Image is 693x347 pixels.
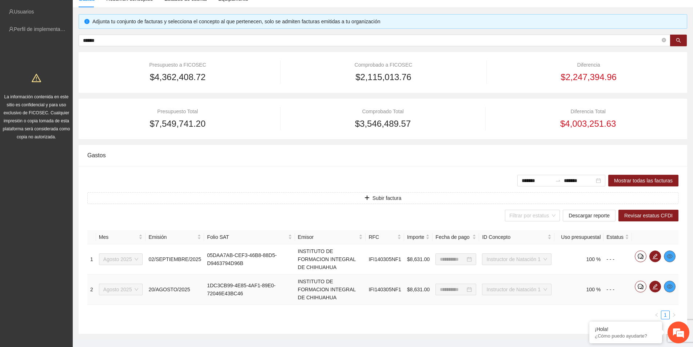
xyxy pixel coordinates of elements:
div: Diferencia Total [498,107,678,115]
span: eye [664,253,675,259]
span: edit [650,253,661,259]
span: Subir factura [373,194,401,202]
td: 1DC3CB99-4E85-4AF1-89E0-72046E43BC46 [204,275,295,305]
span: Importe [407,233,424,241]
td: IFI140305NF1 [366,244,404,275]
td: 20/AGOSTO/2025 [146,275,204,305]
span: RFC [369,233,396,241]
span: right [672,313,676,317]
span: search [676,38,681,44]
th: Fecha de pago [433,230,479,244]
span: comment [635,253,646,259]
td: 1 [87,244,96,275]
button: plusSubir factura [87,192,678,204]
th: Emisión [146,230,204,244]
li: 1 [661,311,670,319]
button: comment [635,251,646,262]
span: Folio SAT [207,233,286,241]
span: swap-right [555,178,561,184]
div: Diferencia [499,61,678,69]
button: Descargar reporte [563,210,616,221]
span: $2,247,394.96 [561,70,616,84]
div: ¡Hola! [595,326,657,332]
th: RFC [366,230,404,244]
td: 100 % [554,244,604,275]
span: Mes [99,233,138,241]
textarea: Escriba su mensaje y pulse “Intro” [4,199,139,224]
span: Fecha de pago [435,233,471,241]
th: Mes [96,230,146,244]
span: La información contenida en este sitio es confidencial y para uso exclusivo de FICOSEC. Cualquier... [3,94,70,139]
span: Estamos en línea. [42,97,100,171]
span: Revisar estatus CFDI [624,212,673,220]
span: Emisión [148,233,196,241]
button: edit [649,281,661,292]
span: Descargar reporte [569,212,610,220]
span: ID Concepto [482,233,546,241]
span: plus [365,195,370,201]
span: Emisor [298,233,358,241]
li: Next Page [670,311,678,319]
span: $4,003,251.63 [560,117,616,131]
span: Instructor de Natación 1 [486,254,547,265]
button: edit [649,251,661,262]
span: $2,115,013.76 [355,70,411,84]
li: Previous Page [652,311,661,319]
a: 1 [661,311,669,319]
div: Comprobado a FICOSEC [292,61,474,69]
td: $8,631.00 [404,275,433,305]
button: Mostrar todas las facturas [608,175,678,186]
span: left [654,313,659,317]
th: Emisor [295,230,366,244]
span: comment [635,284,646,289]
a: Usuarios [14,9,34,15]
span: edit [650,284,661,289]
td: - - - [604,275,632,305]
div: Chatee con nosotros ahora [38,37,122,47]
div: Comprobado Total [292,107,473,115]
td: INSTITUTO DE FORMACION INTEGRAL DE CHIHUAHUA [295,244,366,275]
span: eye [664,284,675,289]
div: Adjunta tu conjunto de facturas y selecciona el concepto al que pertenecen, solo se admiten factu... [92,17,681,25]
span: Estatus [606,233,624,241]
span: close-circle [662,37,666,44]
button: left [652,311,661,319]
span: Mostrar todas las facturas [614,177,673,185]
span: $7,549,741.20 [150,117,206,131]
td: $8,631.00 [404,244,433,275]
div: Minimizar ventana de chat en vivo [119,4,137,21]
a: Perfil de implementadora [14,26,71,32]
th: ID Concepto [479,230,554,244]
div: Presupuesto Total [87,107,268,115]
button: right [670,311,678,319]
th: Importe [404,230,433,244]
td: 2 [87,275,96,305]
span: to [555,178,561,184]
button: eye [664,251,676,262]
button: comment [635,281,646,292]
span: Agosto 2025 [103,254,139,265]
th: Folio SAT [204,230,295,244]
td: 02/SEPTIEMBRE/2025 [146,244,204,275]
td: - - - [604,244,632,275]
span: Instructor de Natación 1 [486,284,547,295]
div: Presupuesto a FICOSEC [87,61,268,69]
span: Agosto 2025 [103,284,139,295]
p: ¿Cómo puedo ayudarte? [595,333,657,339]
th: Estatus [604,230,632,244]
td: IFI140305NF1 [366,275,404,305]
th: Uso presupuestal [554,230,604,244]
button: Revisar estatus CFDI [618,210,678,221]
span: $3,546,489.57 [355,117,411,131]
span: warning [32,73,41,83]
button: eye [664,281,676,292]
td: INSTITUTO DE FORMACION INTEGRAL DE CHIHUAHUA [295,275,366,305]
button: search [670,35,687,46]
span: info-circle [84,19,89,24]
span: close-circle [662,38,666,42]
span: $4,362,408.72 [150,70,206,84]
td: 05DAA7AB-CEF3-46B8-88D5-D9463794D96B [204,244,295,275]
td: 100 % [554,275,604,305]
div: Gastos [87,145,678,166]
